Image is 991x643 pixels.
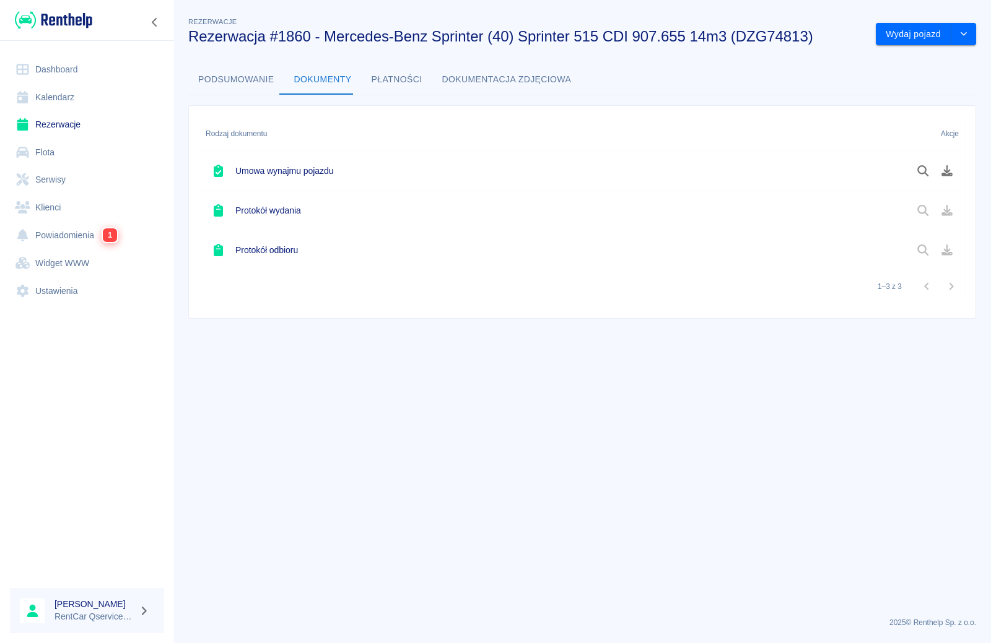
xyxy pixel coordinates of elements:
button: Płatności [362,65,432,95]
a: Powiadomienia1 [10,221,164,249]
a: Rezerwacje [10,111,164,139]
button: Dokumenty [284,65,362,95]
div: Rodzaj dokumentu [206,116,267,151]
button: Wydaj pojazd [876,23,951,46]
button: Zwiń nawigację [146,14,164,30]
div: Akcje [941,116,959,151]
span: 1 [103,228,117,242]
a: Klienci [10,194,164,222]
h6: Umowa wynajmu pojazdu [235,165,333,177]
button: drop-down [951,23,976,46]
button: Dokumentacja zdjęciowa [432,65,582,95]
a: Ustawienia [10,277,164,305]
p: 2025 © Renthelp Sp. z o.o. [188,617,976,628]
a: Kalendarz [10,84,164,111]
h6: [PERSON_NAME] [55,598,134,610]
a: Widget WWW [10,249,164,277]
p: 1–3 z 3 [878,281,902,292]
a: Renthelp logo [10,10,92,30]
h6: Protokół wydania [235,204,301,217]
a: Serwisy [10,166,164,194]
div: Rodzaj dokumentu [199,116,893,151]
span: Rezerwacje [188,18,237,25]
a: Flota [10,139,164,166]
p: RentCar Qservice Damar Parts [55,610,134,623]
button: Podsumowanie [188,65,284,95]
h3: Rezerwacja #1860 - Mercedes-Benz Sprinter (40) Sprinter 515 CDI 907.655 14m3 (DZG74813) [188,28,866,45]
a: Dashboard [10,56,164,84]
button: Pobierz dokument [935,160,959,181]
button: Podgląd dokumentu [911,160,935,181]
img: Renthelp logo [15,10,92,30]
div: Akcje [893,116,965,151]
h6: Protokół odbioru [235,244,298,256]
